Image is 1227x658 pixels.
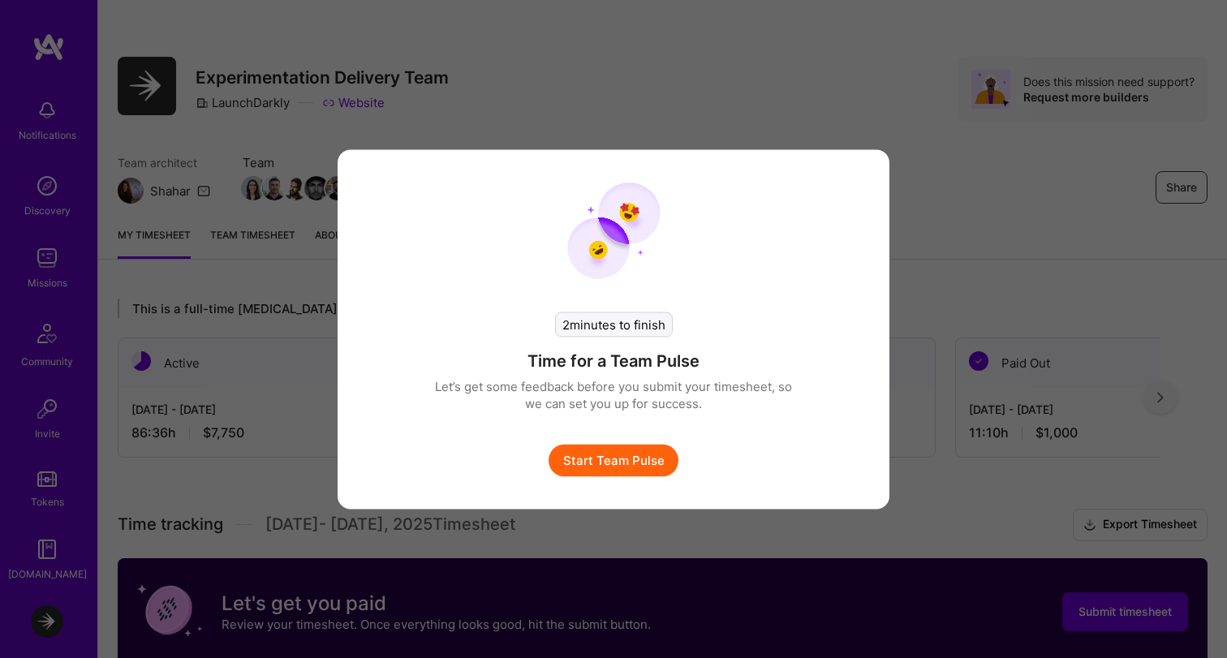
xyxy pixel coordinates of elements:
[338,149,889,509] div: modal
[567,182,661,279] img: team pulse start
[555,312,673,337] div: 2 minutes to finish
[549,444,678,476] button: Start Team Pulse
[435,377,792,411] p: Let’s get some feedback before you submit your timesheet, so we can set you up for success.
[527,350,700,371] h4: Time for a Team Pulse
